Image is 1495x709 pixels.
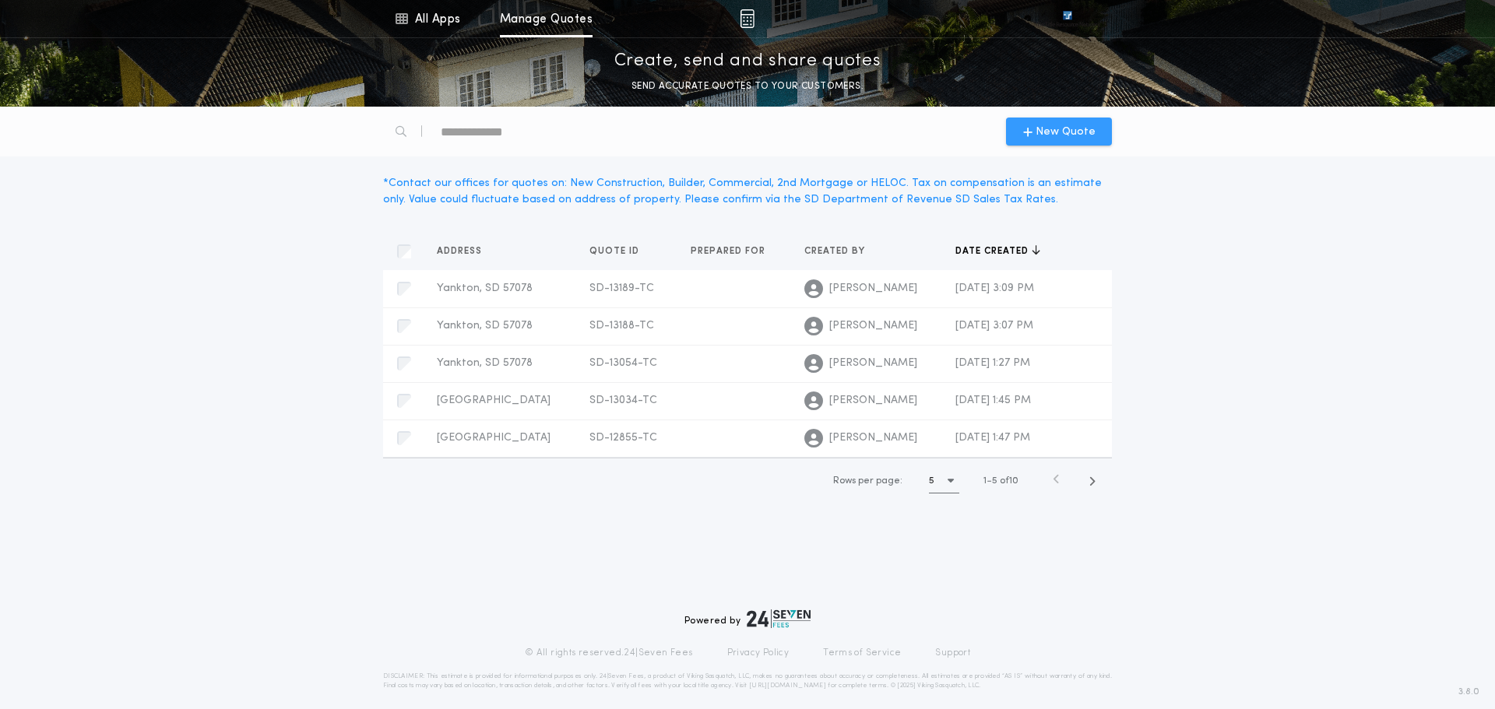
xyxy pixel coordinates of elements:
[437,245,485,258] span: Address
[955,283,1034,294] span: [DATE] 3:09 PM
[829,430,917,446] span: [PERSON_NAME]
[589,395,657,406] span: SD-13034-TC
[829,281,917,297] span: [PERSON_NAME]
[829,393,917,409] span: [PERSON_NAME]
[727,647,790,659] a: Privacy Policy
[1000,474,1018,488] span: of 10
[1036,124,1096,140] span: New Quote
[691,245,769,258] span: Prepared for
[955,395,1031,406] span: [DATE] 1:45 PM
[955,244,1040,259] button: Date created
[589,244,651,259] button: Quote ID
[833,476,902,486] span: Rows per page:
[589,357,657,369] span: SD-13054-TC
[829,356,917,371] span: [PERSON_NAME]
[525,647,693,659] p: © All rights reserved. 24|Seven Fees
[955,320,1033,332] span: [DATE] 3:07 PM
[1458,685,1479,699] span: 3.8.0
[929,469,959,493] button: 5
[589,432,657,444] span: SD-12855-TC
[1035,11,1100,26] img: vs-icon
[935,647,970,659] a: Support
[437,395,551,406] span: [GEOGRAPHIC_DATA]
[929,473,934,489] h1: 5
[749,683,826,689] a: [URL][DOMAIN_NAME]
[804,245,868,258] span: Created by
[437,320,533,332] span: Yankton, SD 57078
[383,672,1112,690] p: DISCLAIMER: This estimate is provided for informational purposes only. 24|Seven Fees, a product o...
[589,245,642,258] span: Quote ID
[955,432,1030,444] span: [DATE] 1:47 PM
[829,318,917,334] span: [PERSON_NAME]
[740,9,755,28] img: img
[383,175,1112,208] div: * Contact our offices for quotes on: New Construction, Builder, Commercial, 2nd Mortgage or HELOC...
[1006,118,1112,146] button: New Quote
[437,283,533,294] span: Yankton, SD 57078
[747,609,811,628] img: logo
[955,245,1032,258] span: Date created
[955,357,1030,369] span: [DATE] 1:27 PM
[992,476,997,486] span: 5
[589,283,654,294] span: SD-13189-TC
[823,647,901,659] a: Terms of Service
[983,476,987,486] span: 1
[804,244,877,259] button: Created by
[589,320,654,332] span: SD-13188-TC
[684,609,811,628] div: Powered by
[631,79,864,94] p: SEND ACCURATE QUOTES TO YOUR CUSTOMERS.
[437,244,494,259] button: Address
[437,432,551,444] span: [GEOGRAPHIC_DATA]
[614,49,881,74] p: Create, send and share quotes
[437,357,533,369] span: Yankton, SD 57078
